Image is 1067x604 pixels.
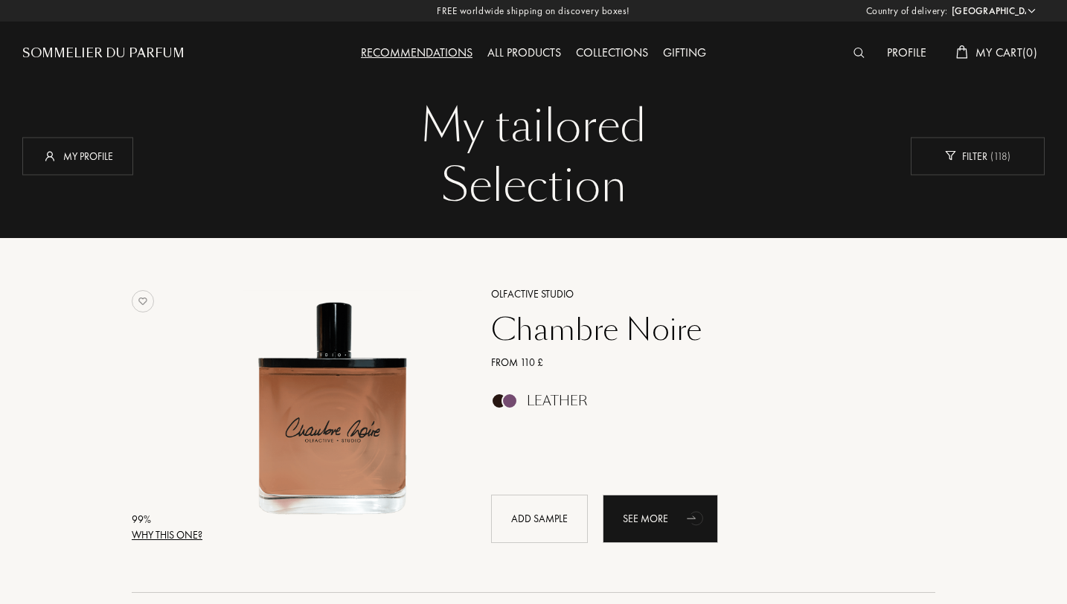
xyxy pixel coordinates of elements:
div: Recommendations [353,44,480,63]
img: Chambre Noire Olfactive Studio [208,284,456,532]
a: Sommelier du Parfum [22,45,185,62]
div: Profile [879,44,934,63]
a: See moreanimation [603,495,718,543]
div: My profile [22,137,133,175]
img: new_filter_w.svg [945,151,956,161]
a: Collections [568,45,656,60]
div: My tailored [33,97,1034,156]
img: cart_white.svg [956,45,968,59]
span: My Cart ( 0 ) [975,45,1037,60]
a: Chambre Noire [480,312,914,347]
span: Country of delivery: [866,4,948,19]
a: From 110 £ [480,355,914,370]
div: animation [682,503,711,533]
a: Leather [480,397,914,413]
img: profil_icn_w.svg [42,148,57,163]
a: All products [480,45,568,60]
img: no_like_p.png [132,290,154,312]
img: search_icn_white.svg [853,48,865,58]
div: Leather [527,393,588,409]
a: Profile [879,45,934,60]
div: Selection [33,156,1034,216]
a: Recommendations [353,45,480,60]
span: ( 118 ) [987,149,1010,162]
div: All products [480,44,568,63]
div: Add sample [491,495,588,543]
div: See more [603,495,718,543]
div: Why this one? [132,527,202,543]
a: Gifting [656,45,714,60]
div: Gifting [656,44,714,63]
a: Olfactive Studio [480,286,914,302]
div: Filter [911,137,1045,175]
div: Collections [568,44,656,63]
div: 99 % [132,512,202,527]
a: Chambre Noire Olfactive Studio [208,268,469,560]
